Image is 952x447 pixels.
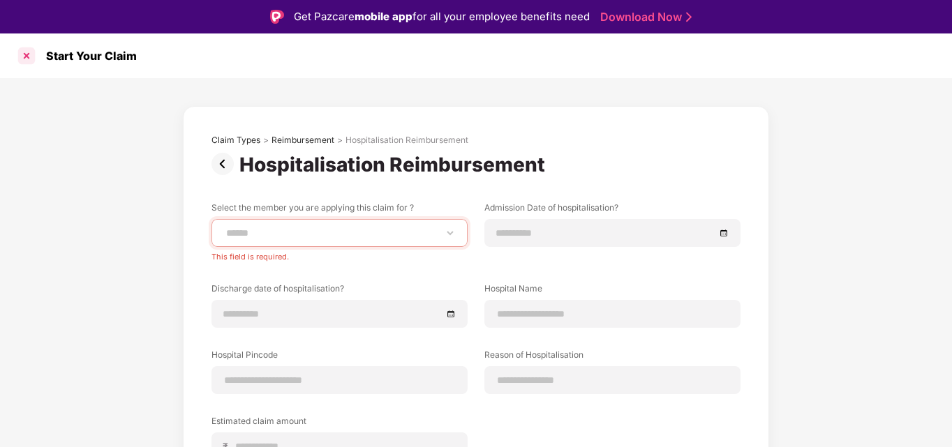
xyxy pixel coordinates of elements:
[239,153,551,176] div: Hospitalisation Reimbursement
[484,202,741,219] label: Admission Date of hospitalisation?
[484,282,741,300] label: Hospital Name
[484,349,741,366] label: Reason of Hospitalisation
[294,8,590,25] div: Get Pazcare for all your employee benefits need
[337,135,343,146] div: >
[211,202,468,219] label: Select the member you are applying this claim for ?
[270,10,284,24] img: Logo
[211,135,260,146] div: Claim Types
[263,135,269,146] div: >
[38,49,137,63] div: Start Your Claim
[211,282,468,300] label: Discharge date of hospitalisation?
[600,10,687,24] a: Download Now
[355,10,412,23] strong: mobile app
[211,247,468,262] div: This field is required.
[211,349,468,366] label: Hospital Pincode
[686,10,692,24] img: Stroke
[211,153,239,175] img: svg+xml;base64,PHN2ZyBpZD0iUHJldi0zMngzMiIgeG1sbnM9Imh0dHA6Ly93d3cudzMub3JnLzIwMDAvc3ZnIiB3aWR0aD...
[272,135,334,146] div: Reimbursement
[345,135,468,146] div: Hospitalisation Reimbursement
[211,415,468,432] label: Estimated claim amount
